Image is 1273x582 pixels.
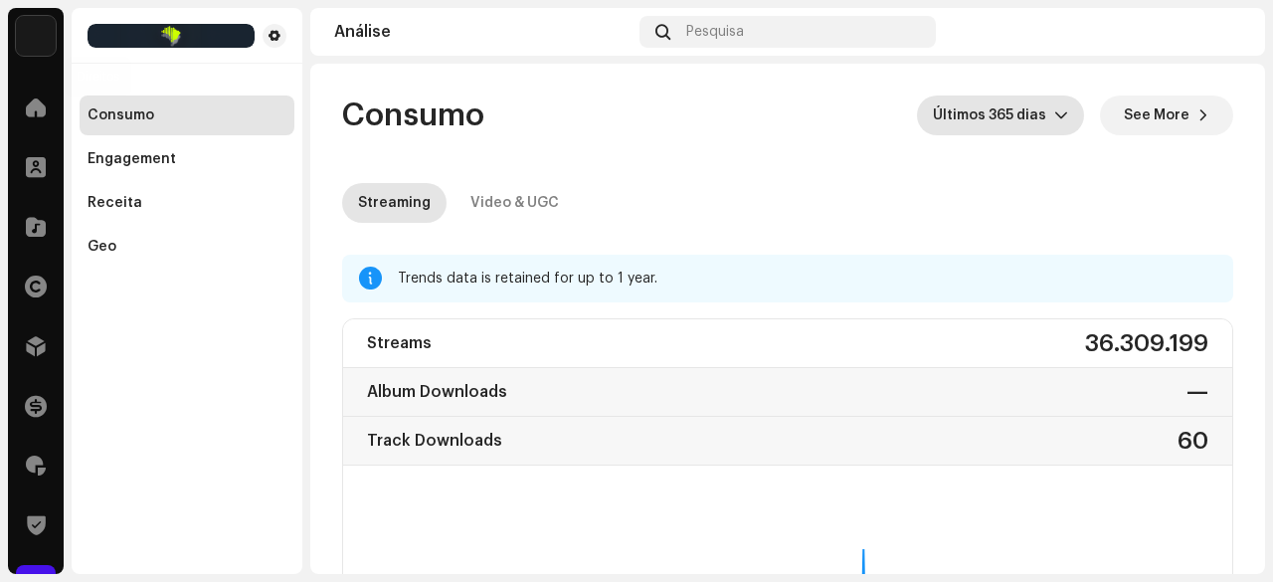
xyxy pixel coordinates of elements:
[88,107,154,123] div: Consumo
[88,24,255,48] img: 8e39a92f-6217-4997-acbe-e0aa9e7f9449
[933,96,1054,135] span: Últimos 365 dias
[367,327,432,359] div: Streams
[1178,425,1208,457] div: 60
[367,376,507,408] div: Album Downloads
[1054,96,1068,135] div: dropdown trigger
[398,267,1217,291] div: Trends data is retained for up to 1 year.
[470,183,559,223] div: Video & UGC
[88,151,176,167] div: Engagement
[1085,327,1208,359] div: 36.309.199
[686,24,744,40] span: Pesquisa
[334,24,632,40] div: Análise
[88,239,116,255] div: Geo
[80,139,294,179] re-m-nav-item: Engagement
[367,425,502,457] div: Track Downloads
[342,96,484,135] span: Consumo
[1100,96,1233,135] button: See More
[88,195,142,211] div: Receita
[1209,16,1241,48] img: 7b092bcd-1f7b-44aa-9736-f4bc5021b2f1
[80,96,294,135] re-m-nav-item: Consumo
[16,16,56,56] img: 71bf27a5-dd94-4d93-852c-61362381b7db
[1124,96,1189,135] span: See More
[358,183,431,223] div: Streaming
[80,183,294,223] re-m-nav-item: Receita
[80,227,294,267] re-m-nav-item: Geo
[1186,376,1208,408] div: —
